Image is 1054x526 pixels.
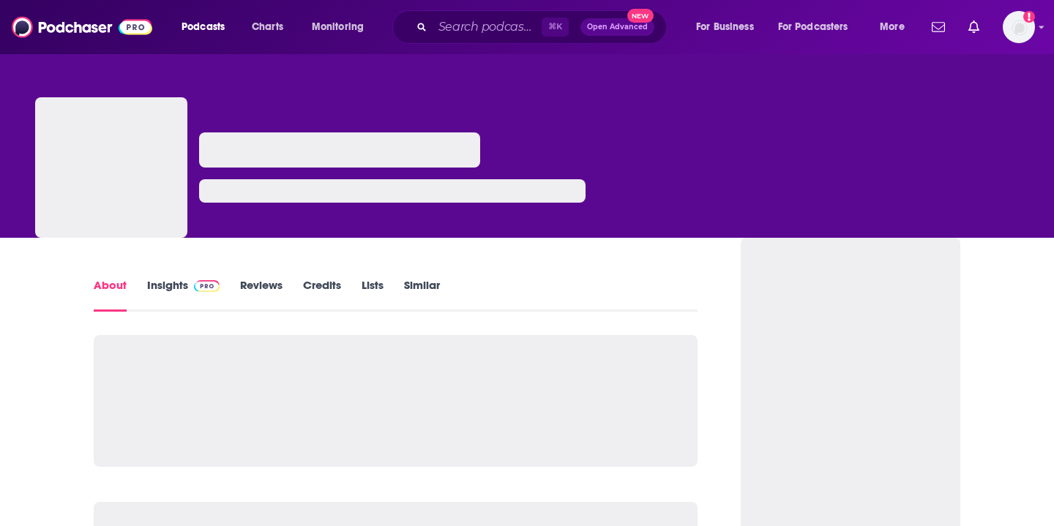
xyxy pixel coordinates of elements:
[171,15,244,39] button: open menu
[404,278,440,312] a: Similar
[580,18,654,36] button: Open AdvancedNew
[252,17,283,37] span: Charts
[1003,11,1035,43] span: Logged in as saraatspark
[1003,11,1035,43] img: User Profile
[686,15,772,39] button: open menu
[542,18,569,37] span: ⌘ K
[696,17,754,37] span: For Business
[627,9,654,23] span: New
[778,17,848,37] span: For Podcasters
[870,15,923,39] button: open menu
[769,15,870,39] button: open menu
[1003,11,1035,43] button: Show profile menu
[406,10,681,44] div: Search podcasts, credits, & more...
[302,15,383,39] button: open menu
[12,13,152,41] img: Podchaser - Follow, Share and Rate Podcasts
[94,278,127,312] a: About
[147,278,220,312] a: InsightsPodchaser Pro
[1023,11,1035,23] svg: Add a profile image
[303,278,341,312] a: Credits
[242,15,292,39] a: Charts
[194,280,220,292] img: Podchaser Pro
[587,23,648,31] span: Open Advanced
[433,15,542,39] input: Search podcasts, credits, & more...
[963,15,985,40] a: Show notifications dropdown
[926,15,951,40] a: Show notifications dropdown
[880,17,905,37] span: More
[182,17,225,37] span: Podcasts
[362,278,384,312] a: Lists
[312,17,364,37] span: Monitoring
[240,278,283,312] a: Reviews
